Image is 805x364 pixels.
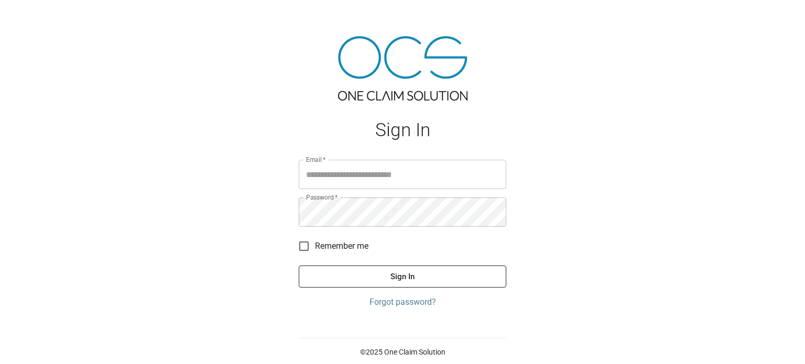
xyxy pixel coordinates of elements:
label: Email [306,155,326,164]
h1: Sign In [299,119,506,141]
a: Forgot password? [299,296,506,308]
p: © 2025 One Claim Solution [299,347,506,357]
img: ocs-logo-tra.png [338,36,467,101]
label: Password [306,193,338,202]
button: Sign In [299,266,506,288]
img: ocs-logo-white-transparent.png [13,6,55,27]
span: Remember me [315,240,368,252]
